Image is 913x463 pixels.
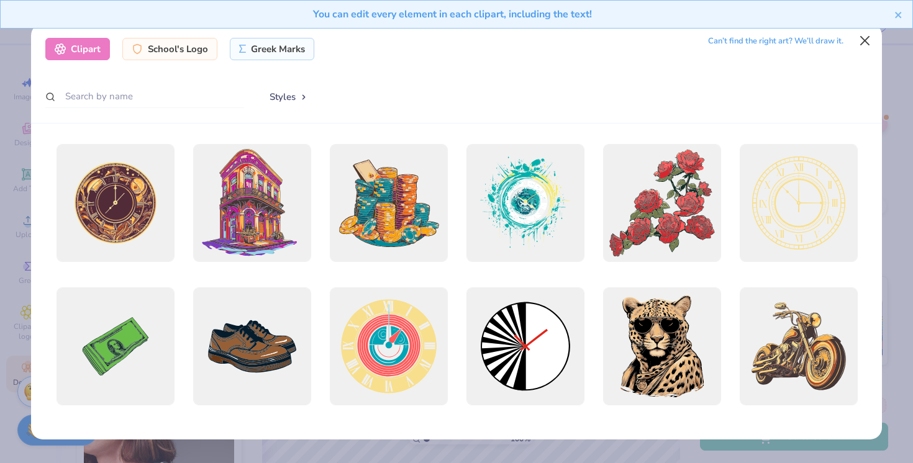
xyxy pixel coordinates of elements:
[257,85,321,109] button: Styles
[853,29,877,53] button: Close
[10,7,894,22] div: You can edit every element in each clipart, including the text!
[45,85,244,108] input: Search by name
[894,7,903,22] button: close
[708,30,843,52] div: Can’t find the right art? We’ll draw it.
[230,38,315,60] div: Greek Marks
[45,38,110,60] div: Clipart
[122,38,217,60] div: School's Logo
